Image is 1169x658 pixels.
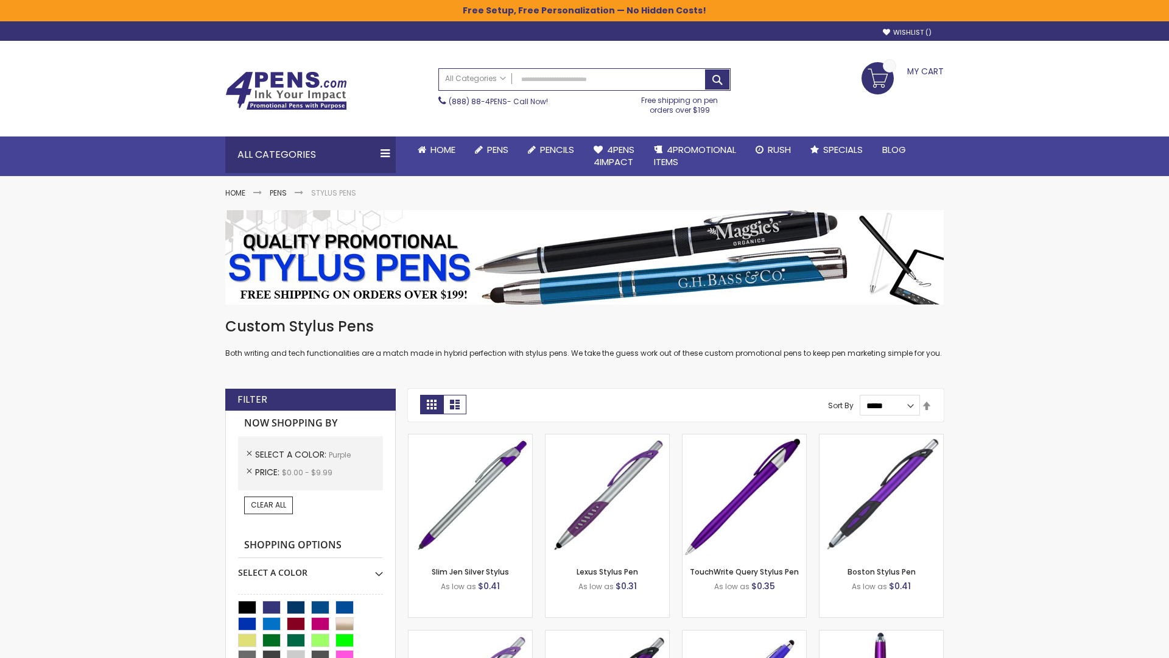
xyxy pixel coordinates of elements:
a: Pens [270,188,287,198]
span: Clear All [251,500,286,510]
a: Boston Stylus Pen-Purple [820,434,943,444]
span: $0.41 [889,580,911,592]
span: Purple [329,450,351,460]
span: Select A Color [255,448,329,461]
span: As low as [852,581,887,592]
a: Home [408,136,465,163]
img: TouchWrite Query Stylus Pen-Purple [683,434,806,558]
div: All Categories [225,136,396,173]
span: Price [255,466,282,478]
a: All Categories [439,69,512,89]
strong: Filter [237,393,267,406]
span: As low as [714,581,749,592]
strong: Stylus Pens [311,188,356,198]
strong: Grid [420,395,443,414]
span: 4PROMOTIONAL ITEMS [654,143,736,168]
a: Lexus Metallic Stylus Pen-Purple [546,630,669,640]
span: $0.31 [616,580,637,592]
label: Sort By [828,400,854,411]
a: Slim Jen Silver Stylus-Purple [409,434,532,444]
span: $0.35 [751,580,775,592]
span: - Call Now! [449,96,548,107]
a: Wishlist [883,28,932,37]
a: Sierra Stylus Twist Pen-Purple [683,630,806,640]
span: Specials [823,143,863,156]
a: Specials [801,136,872,163]
a: Slim Jen Silver Stylus [432,567,509,577]
a: 4PROMOTIONALITEMS [644,136,746,176]
a: Clear All [244,497,293,514]
a: Boston Stylus Pen [848,567,916,577]
img: Slim Jen Silver Stylus-Purple [409,434,532,558]
a: Rush [746,136,801,163]
img: 4Pens Custom Pens and Promotional Products [225,71,347,110]
a: Boston Silver Stylus Pen-Purple [409,630,532,640]
span: 4Pens 4impact [594,143,634,168]
a: Pencils [518,136,584,163]
a: TouchWrite Command Stylus Pen-Purple [820,630,943,640]
span: Pens [487,143,508,156]
span: As low as [578,581,614,592]
img: Lexus Stylus Pen-Purple [546,434,669,558]
span: Blog [882,143,906,156]
span: Rush [768,143,791,156]
span: All Categories [445,74,506,83]
h1: Custom Stylus Pens [225,317,944,336]
div: Both writing and tech functionalities are a match made in hybrid perfection with stylus pens. We ... [225,317,944,359]
span: $0.00 - $9.99 [282,467,332,478]
a: Lexus Stylus Pen [577,567,638,577]
div: Select A Color [238,558,383,579]
img: Stylus Pens [225,210,944,305]
strong: Shopping Options [238,532,383,559]
a: TouchWrite Query Stylus Pen [690,567,799,577]
div: Free shipping on pen orders over $199 [629,91,731,115]
a: Lexus Stylus Pen-Purple [546,434,669,444]
strong: Now Shopping by [238,411,383,436]
span: $0.41 [478,580,500,592]
a: Blog [872,136,916,163]
a: Home [225,188,245,198]
a: TouchWrite Query Stylus Pen-Purple [683,434,806,444]
a: 4Pens4impact [584,136,644,176]
img: Boston Stylus Pen-Purple [820,434,943,558]
a: Pens [465,136,518,163]
a: (888) 88-4PENS [449,96,507,107]
span: As low as [441,581,476,592]
span: Pencils [540,143,574,156]
span: Home [430,143,455,156]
